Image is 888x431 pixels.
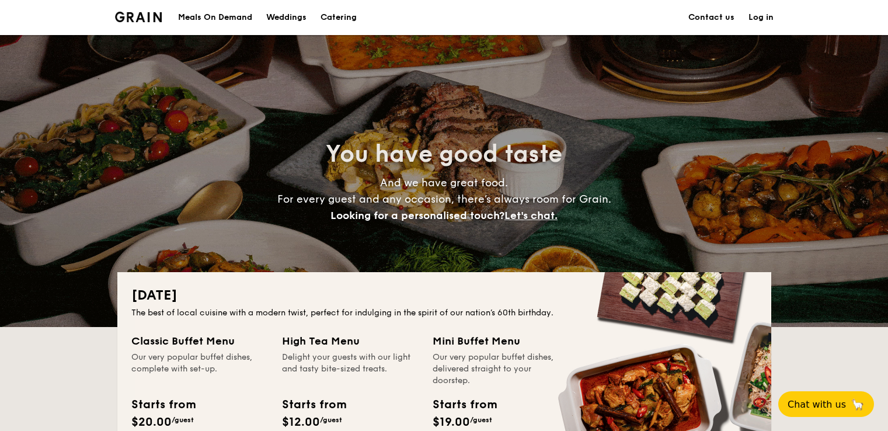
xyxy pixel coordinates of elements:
[433,396,496,413] div: Starts from
[282,352,419,387] div: Delight your guests with our light and tasty bite-sized treats.
[115,12,162,22] img: Grain
[131,415,172,429] span: $20.00
[851,398,865,411] span: 🦙
[115,12,162,22] a: Logotype
[282,333,419,349] div: High Tea Menu
[433,415,470,429] span: $19.00
[131,333,268,349] div: Classic Buffet Menu
[778,391,874,417] button: Chat with us🦙
[504,209,558,222] span: Let's chat.
[277,176,611,222] span: And we have great food. For every guest and any occasion, there’s always room for Grain.
[326,140,562,168] span: You have good taste
[282,415,320,429] span: $12.00
[320,416,342,424] span: /guest
[131,307,757,319] div: The best of local cuisine with a modern twist, perfect for indulging in the spirit of our nation’...
[131,352,268,387] div: Our very popular buffet dishes, complete with set-up.
[131,396,195,413] div: Starts from
[172,416,194,424] span: /guest
[433,333,569,349] div: Mini Buffet Menu
[131,286,757,305] h2: [DATE]
[330,209,504,222] span: Looking for a personalised touch?
[788,399,846,410] span: Chat with us
[433,352,569,387] div: Our very popular buffet dishes, delivered straight to your doorstep.
[282,396,346,413] div: Starts from
[470,416,492,424] span: /guest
